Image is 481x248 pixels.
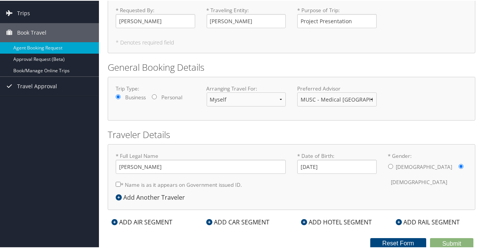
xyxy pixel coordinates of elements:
button: Reset Form [370,237,427,248]
label: Business [125,93,146,100]
input: * Date of Birth: [297,159,377,173]
label: Personal [161,93,182,100]
label: [DEMOGRAPHIC_DATA] [391,174,448,189]
label: * Requested By : [116,6,195,27]
input: * Name is as it appears on Government issued ID. [116,181,121,186]
span: Book Travel [17,22,46,41]
input: * Gender:[DEMOGRAPHIC_DATA][DEMOGRAPHIC_DATA] [459,163,463,168]
label: * Gender: [388,151,468,189]
div: ADD AIR SEGMENT [108,217,176,226]
input: * Requested By: [116,13,195,27]
label: [DEMOGRAPHIC_DATA] [396,159,452,173]
input: * Traveling Entity: [207,13,286,27]
span: Trips [17,3,30,22]
input: * Purpose of Trip: [297,13,377,27]
div: ADD HOTEL SEGMENT [297,217,376,226]
label: * Date of Birth: [297,151,377,173]
h2: Traveler Details [108,127,475,140]
span: Travel Approval [17,76,57,95]
h2: General Booking Details [108,60,475,73]
div: Add Another Traveler [116,192,189,201]
div: ADD RAIL SEGMENT [392,217,463,226]
input: * Gender:[DEMOGRAPHIC_DATA][DEMOGRAPHIC_DATA] [388,163,393,168]
h5: * Denotes required field [116,39,467,45]
label: * Traveling Entity : [207,6,286,27]
label: * Purpose of Trip : [297,6,377,27]
input: * Full Legal Name [116,159,286,173]
label: * Name is as it appears on Government issued ID. [116,177,242,191]
label: Arranging Travel For: [207,84,286,92]
div: ADD CAR SEGMENT [202,217,273,226]
label: Trip Type: [116,84,195,92]
label: * Full Legal Name [116,151,286,173]
label: Preferred Advisor [297,84,377,92]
